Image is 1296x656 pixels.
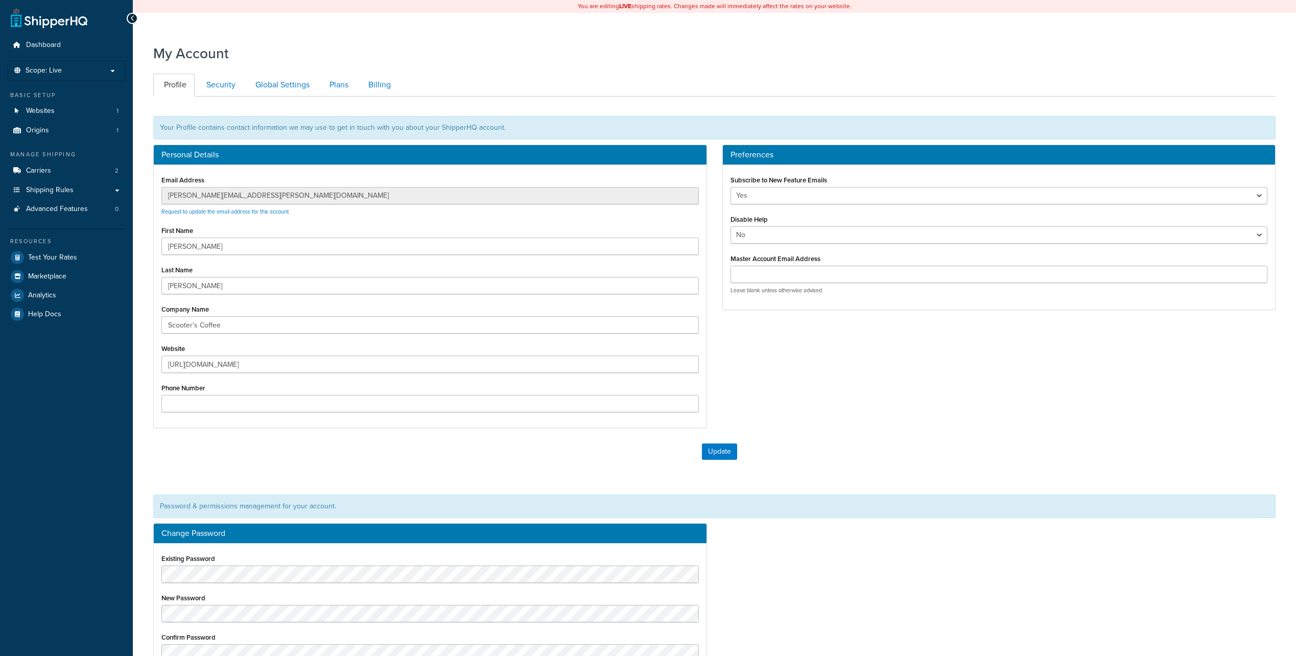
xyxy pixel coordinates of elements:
span: Advanced Features [26,205,88,214]
h3: Personal Details [161,150,699,159]
div: Your Profile contains contact information we may use to get in touch with you about your ShipperH... [153,116,1276,139]
span: Websites [26,107,55,115]
span: Scope: Live [26,66,62,75]
a: Carriers 2 [8,161,125,180]
label: New Password [161,594,205,602]
label: Email Address [161,176,204,184]
span: Origins [26,126,49,135]
label: Company Name [161,306,209,313]
a: Analytics [8,286,125,304]
a: Origins 1 [8,121,125,140]
a: Websites 1 [8,102,125,121]
span: Dashboard [26,41,61,50]
span: Test Your Rates [28,253,77,262]
a: Security [196,74,244,97]
a: Marketplace [8,267,125,286]
a: Shipping Rules [8,181,125,200]
a: Help Docs [8,305,125,323]
a: Test Your Rates [8,248,125,267]
label: Confirm Password [161,634,216,641]
b: LIVE [619,2,631,11]
a: Request to update the email address for this account [161,207,289,216]
div: Resources [8,237,125,246]
a: Advanced Features 0 [8,200,125,219]
a: Global Settings [245,74,318,97]
a: Profile [153,74,195,97]
a: Billing [358,74,399,97]
h3: Preferences [731,150,1268,159]
li: Websites [8,102,125,121]
span: Help Docs [28,310,61,319]
span: 0 [115,205,119,214]
h1: My Account [153,43,229,63]
div: Manage Shipping [8,150,125,159]
div: Password & permissions management for your account. [153,495,1276,518]
span: 2 [115,167,119,175]
a: Dashboard [8,36,125,55]
label: Website [161,345,185,353]
span: Marketplace [28,272,66,281]
a: Plans [319,74,357,97]
span: 1 [116,107,119,115]
span: Carriers [26,167,51,175]
span: Shipping Rules [26,186,74,195]
label: Master Account Email Address [731,255,820,263]
label: Phone Number [161,384,205,392]
label: Existing Password [161,555,215,563]
label: Subscribe to New Feature Emails [731,176,827,184]
label: First Name [161,227,193,235]
li: Origins [8,121,125,140]
h3: Change Password [161,529,699,538]
span: Analytics [28,291,56,300]
li: Carriers [8,161,125,180]
a: ShipperHQ Home [11,8,87,28]
span: 1 [116,126,119,135]
li: Advanced Features [8,200,125,219]
div: Basic Setup [8,91,125,100]
p: Leave blank unless otherwise advised [731,287,1268,294]
label: Last Name [161,266,193,274]
label: Disable Help [731,216,768,223]
button: Update [702,443,737,460]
